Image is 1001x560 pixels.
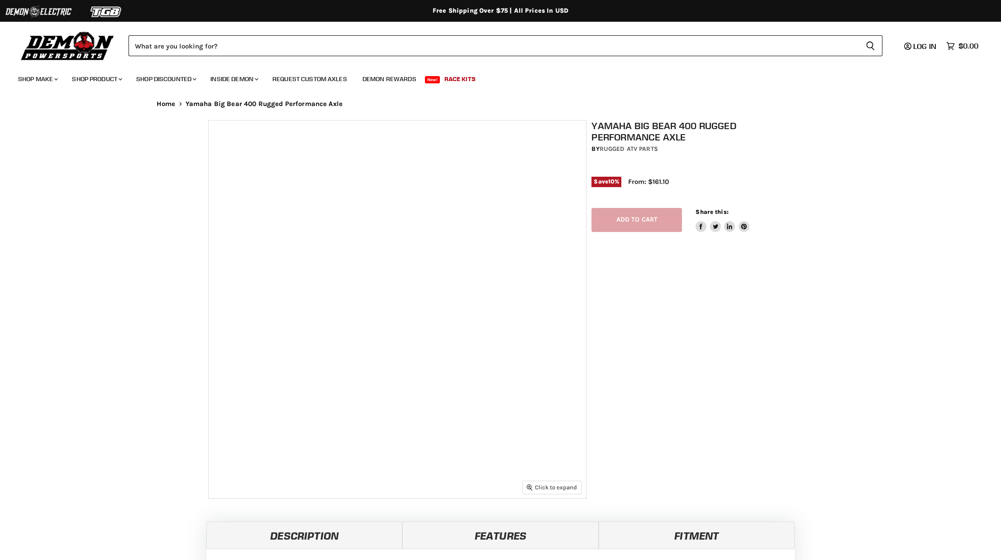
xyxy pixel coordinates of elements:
[628,178,669,186] span: From: $161.10
[11,70,63,88] a: Shop Make
[591,144,798,154] div: by
[402,521,598,549] a: Features
[696,208,728,215] span: Share this:
[138,7,863,15] div: Free Shipping Over $75 | All Prices In USD
[204,70,264,88] a: Inside Demon
[138,100,863,108] nav: Breadcrumbs
[65,70,128,88] a: Shop Product
[913,42,936,51] span: Log in
[438,70,482,88] a: Race Kits
[72,3,140,20] img: TGB Logo 2
[356,70,423,88] a: Demon Rewards
[696,208,749,232] aside: Share this:
[942,39,983,53] a: $0.00
[599,521,795,549] a: Fitment
[186,100,343,108] span: Yamaha Big Bear 400 Rugged Performance Axle
[206,521,402,549] a: Description
[958,42,978,50] span: $0.00
[608,178,615,185] span: 10
[157,100,176,108] a: Home
[129,35,882,56] form: Product
[266,70,354,88] a: Request Custom Axles
[129,70,202,88] a: Shop Discounted
[18,29,117,62] img: Demon Powersports
[527,484,577,491] span: Click to expand
[11,66,976,88] ul: Main menu
[523,481,582,493] button: Click to expand
[425,76,440,83] span: New!
[129,35,858,56] input: Search
[900,42,942,50] a: Log in
[600,145,658,153] a: Rugged ATV Parts
[591,120,798,143] h1: Yamaha Big Bear 400 Rugged Performance Axle
[858,35,882,56] button: Search
[591,177,621,187] span: Save %
[5,3,72,20] img: Demon Electric Logo 2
